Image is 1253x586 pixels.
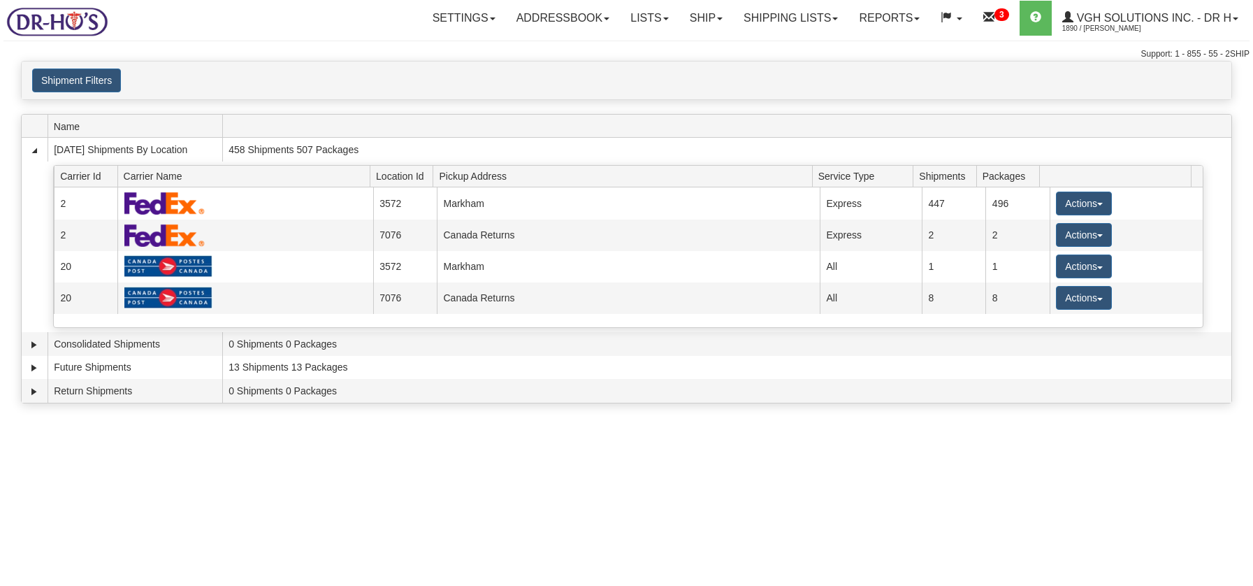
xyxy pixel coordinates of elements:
[27,385,41,399] a: Expand
[48,138,222,162] td: [DATE] Shipments By Location
[1221,222,1252,364] iframe: chat widget
[973,1,1020,36] a: 3
[820,187,922,219] td: Express
[1073,12,1231,24] span: VGH Solutions Inc. - Dr H
[27,361,41,375] a: Expand
[222,138,1231,162] td: 458 Shipments 507 Packages
[922,220,985,251] td: 2
[679,1,733,36] a: Ship
[54,283,117,314] td: 20
[922,251,985,283] td: 1
[32,69,121,92] button: Shipment Filters
[922,187,985,219] td: 447
[1056,192,1112,215] button: Actions
[373,220,437,251] td: 7076
[994,8,1009,21] sup: 3
[985,220,1049,251] td: 2
[620,1,679,36] a: Lists
[1062,22,1167,36] span: 1890 / [PERSON_NAME]
[222,332,1231,356] td: 0 Shipments 0 Packages
[848,1,930,36] a: Reports
[60,165,117,187] span: Carrier Id
[506,1,621,36] a: Addressbook
[439,165,812,187] span: Pickup Address
[373,283,437,314] td: 7076
[124,224,205,247] img: FedEx Express®
[373,187,437,219] td: 3572
[124,255,212,278] img: Canada Post
[54,187,117,219] td: 2
[124,287,212,309] img: Canada Post
[54,251,117,283] td: 20
[1056,286,1112,310] button: Actions
[48,356,222,380] td: Future Shipments
[985,187,1049,219] td: 496
[733,1,848,36] a: Shipping lists
[422,1,506,36] a: Settings
[437,251,820,283] td: Markham
[922,283,985,314] td: 8
[3,3,110,39] img: logo1890.jpg
[3,48,1250,60] div: Support: 1 - 855 - 55 - 2SHIP
[54,220,117,251] td: 2
[919,165,976,187] span: Shipments
[48,379,222,403] td: Return Shipments
[124,192,205,215] img: FedEx
[820,251,922,283] td: All
[373,251,437,283] td: 3572
[820,220,922,251] td: Express
[818,165,913,187] span: Service Type
[985,251,1049,283] td: 1
[54,115,222,137] span: Name
[124,165,370,187] span: Carrier Name
[983,165,1040,187] span: Packages
[27,143,41,157] a: Collapse
[222,356,1231,380] td: 13 Shipments 13 Packages
[1056,223,1112,247] button: Actions
[1052,1,1249,36] a: VGH Solutions Inc. - Dr H 1890 / [PERSON_NAME]
[820,283,922,314] td: All
[48,332,222,356] td: Consolidated Shipments
[27,338,41,352] a: Expand
[437,187,820,219] td: Markham
[1056,255,1112,278] button: Actions
[437,220,820,251] td: Canada Returns
[222,379,1231,403] td: 0 Shipments 0 Packages
[985,283,1049,314] td: 8
[437,283,820,314] td: Canada Returns
[376,165,433,187] span: Location Id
